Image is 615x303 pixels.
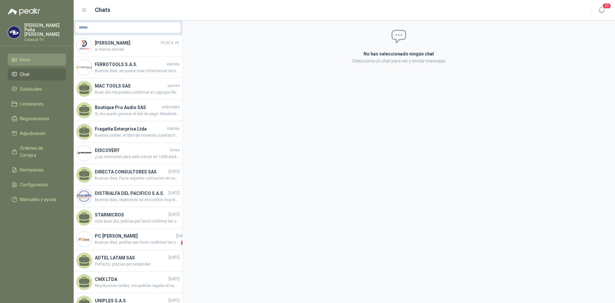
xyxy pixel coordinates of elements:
[95,240,180,246] span: Buenos días, podrían por favor confirmar las cantidades solicitadas?
[8,164,66,176] a: Remisiones
[74,272,182,293] a: CMX LTDA[DATE]Muy Buenas tardes, me podrían regalar el numero de referencia, para cotizar la corr...
[74,250,182,272] a: ADTEL LATAM SAS[DATE]Perfecto, gracias por responder.
[95,190,167,197] h4: DISTRIALFA DEL PACIFICO S.A.S.
[20,100,44,107] span: Licitaciones
[74,78,182,100] a: MAC TOOLS SASjuevesBuen dia me puedes confirmar el Logo que lleva impreso por favor
[176,233,187,239] span: [DATE]
[95,68,180,74] span: Buenos dias, se quiere mas informacion tecnica (capacidad, caudal, temperaturas, etc) para enviar...
[8,98,66,110] a: Licitaciones
[168,169,180,175] span: [DATE]
[168,190,180,196] span: [DATE]
[95,261,180,267] span: Perfecto, gracias por responder.
[287,50,511,57] h2: No has seleccionado ningún chat
[168,255,180,261] span: [DATE]
[95,197,180,203] span: Buenos días, esperando se encuentre muy bien. Amablemente solicitamos de su colaboracion con imag...
[74,207,182,229] a: STARMICROS[DATE]Hola buen dia, podrias por favor confirma las cantidades, quedo atenta
[74,121,182,143] a: Fragatta Enterprise LtdamartesBuenas tardes, el libro de novenas cuantas hojas tiene?, material y...
[602,3,611,9] span: 20
[74,35,182,57] a: Company Logo[PERSON_NAME]10:32 a. m.si marca sacred
[8,142,66,161] a: Órdenes de Compra
[20,71,29,78] span: Chat
[95,168,167,175] h4: DIRECTA CONSULTORES SAS
[77,146,92,161] img: Company Logo
[95,147,168,154] h4: DISCOVERY
[74,57,182,78] a: Company LogoFERROTOOLS S.A.S.viernesBuenos dias, se quiere mas informacion tecnica (capacidad, ca...
[24,23,66,37] p: [PERSON_NAME] Peña [PERSON_NAME]
[24,38,66,42] p: Caracol TV
[95,218,180,224] span: Hola buen dia, podrias por favor confirma las cantidades, quedo atenta
[167,126,180,132] span: martes
[95,5,110,14] h1: Chats
[74,164,182,186] a: DIRECTA CONSULTORES SAS[DATE]Buenos dias, Favor adjuntar cotizacion en su formato
[95,276,167,283] h4: CMX LTDA
[160,40,180,46] span: 10:32 a. m.
[8,68,66,80] a: Chat
[95,254,167,261] h4: ADTEL LATAM SAS
[20,130,46,137] span: Adjudicación
[168,212,180,218] span: [DATE]
[20,166,44,173] span: Remisiones
[287,57,511,64] p: Selecciona un chat para ver y enviar mensajes
[168,276,180,282] span: [DATE]
[95,39,159,46] h4: [PERSON_NAME]
[77,38,92,54] img: Company Logo
[95,283,180,289] span: Muy Buenas tardes, me podrían regalar el numero de referencia, para cotizar la correcta, muchas g...
[77,60,92,75] img: Company Logo
[77,189,92,204] img: Company Logo
[8,83,66,95] a: Solicitudes
[596,4,607,16] button: 20
[95,125,166,132] h4: Fragatta Enterprise Ltda
[170,147,180,153] span: lunes
[95,46,180,53] span: si marca sacred
[95,82,167,89] h4: MAC TOOLS SAS
[8,113,66,125] a: Negociaciones
[20,115,49,122] span: Negociaciones
[95,104,160,111] h4: Boutique Pro Audio SAS
[95,111,180,117] span: Si, les puedo generar el link de pago. Nosotros somos regimen simple simplificado ustedes aplicar...
[167,61,180,67] span: viernes
[95,175,180,181] span: Buenos dias, Favor adjuntar cotizacion en su formato
[95,211,167,218] h4: STARMICROS
[20,56,30,63] span: Inicio
[74,100,182,121] a: Boutique Pro Audio SASmiércolesSi, les puedo generar el link de pago. Nosotros somos regimen simp...
[181,240,187,246] span: 1
[8,26,20,38] img: Company Logo
[74,186,182,207] a: Company LogoDISTRIALFA DEL PACIFICO S.A.S.[DATE]Buenos días, esperando se encuentre muy bien. Ama...
[168,83,180,89] span: jueves
[95,89,180,96] span: Buen dia me puedes confirmar el Logo que lleva impreso por favor
[74,143,182,164] a: Company LogoDISCOVERYlunes¿Las memorias para este server en 16Gb están descontinuadas podemos ofr...
[95,232,175,240] h4: PC [PERSON_NAME]
[77,231,92,247] img: Company Logo
[8,193,66,206] a: Manuales y ayuda
[95,154,180,160] span: ¿Las memorias para este server en 16Gb están descontinuadas podemos ofrecer de 32GB, es posible?
[162,104,180,110] span: miércoles
[8,127,66,139] a: Adjudicación
[95,132,180,139] span: Buenas tardes, el libro de novenas cuantas hojas tiene?, material y a cuantas tintas la impresión...
[20,145,60,159] span: Órdenes de Compra
[74,229,182,250] a: Company LogoPC [PERSON_NAME][DATE]Buenos días, podrían por favor confirmar las cantidades solicit...
[20,181,48,188] span: Configuración
[95,61,165,68] h4: FERROTOOLS S.A.S.
[20,86,42,93] span: Solicitudes
[8,54,66,66] a: Inicio
[8,8,40,15] img: Logo peakr
[20,196,56,203] span: Manuales y ayuda
[8,179,66,191] a: Configuración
